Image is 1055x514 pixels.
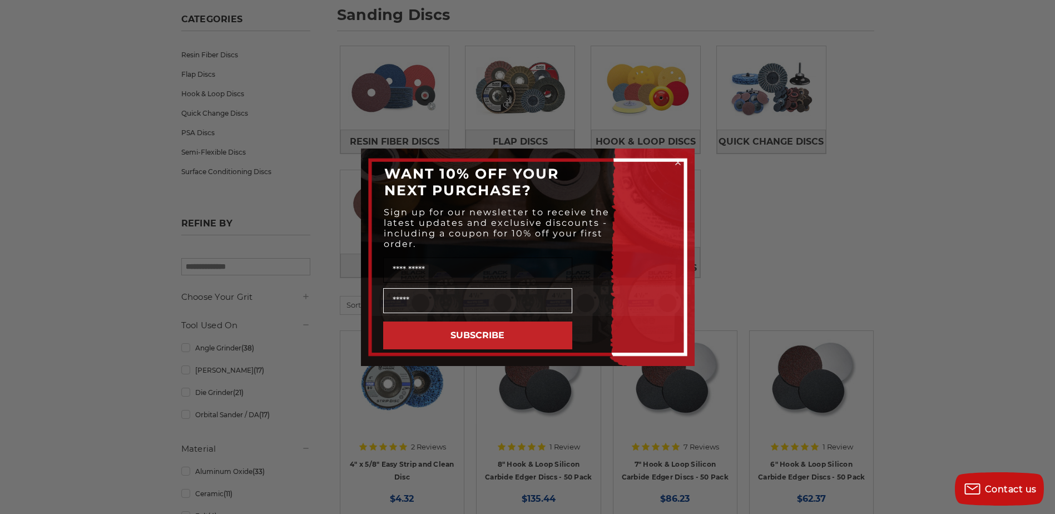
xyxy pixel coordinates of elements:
span: WANT 10% OFF YOUR NEXT PURCHASE? [384,165,559,199]
span: Contact us [985,484,1037,495]
span: Sign up for our newsletter to receive the latest updates and exclusive discounts - including a co... [384,207,610,249]
button: SUBSCRIBE [383,322,572,349]
input: Email [383,288,572,313]
button: Contact us [955,472,1044,506]
button: Close dialog [672,157,683,168]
